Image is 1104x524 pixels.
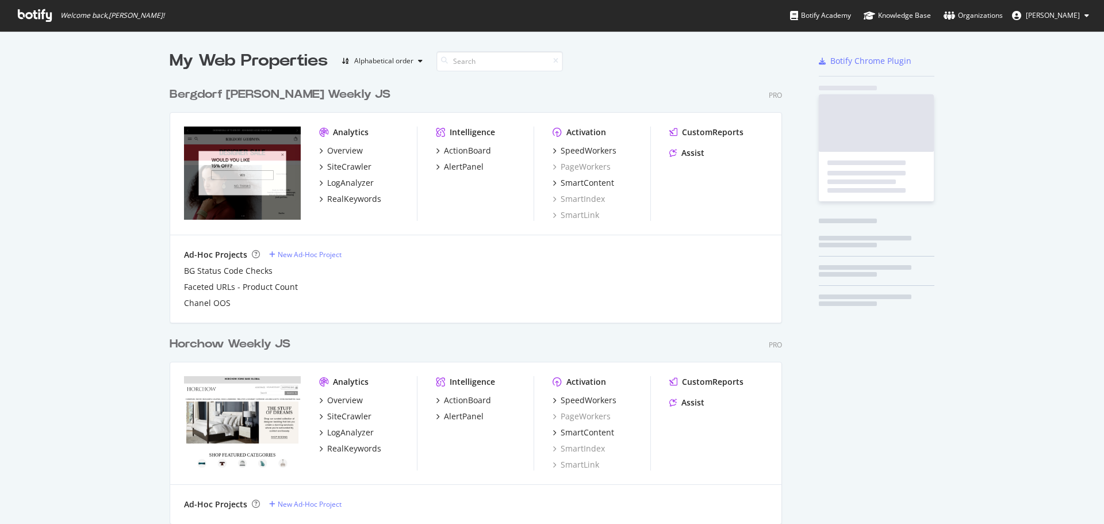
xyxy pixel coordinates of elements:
[553,193,605,205] a: SmartIndex
[444,161,484,173] div: AlertPanel
[184,376,301,469] img: horchow.com
[553,443,605,454] a: SmartIndex
[184,249,247,261] div: Ad-Hoc Projects
[830,55,911,67] div: Botify Chrome Plugin
[669,376,743,388] a: CustomReports
[327,145,363,156] div: Overview
[553,145,616,156] a: SpeedWorkers
[327,411,371,422] div: SiteCrawler
[60,11,164,20] span: Welcome back, [PERSON_NAME] !
[450,127,495,138] div: Intelligence
[327,161,371,173] div: SiteCrawler
[319,411,371,422] a: SiteCrawler
[553,411,611,422] a: PageWorkers
[319,395,363,406] a: Overview
[561,177,614,189] div: SmartContent
[354,58,413,64] div: Alphabetical order
[1003,6,1098,25] button: [PERSON_NAME]
[769,90,782,100] div: Pro
[444,145,491,156] div: ActionBoard
[327,427,374,438] div: LogAnalyzer
[561,427,614,438] div: SmartContent
[170,336,290,353] div: Horchow Weekly JS
[327,193,381,205] div: RealKeywords
[561,145,616,156] div: SpeedWorkers
[436,411,484,422] a: AlertPanel
[319,177,374,189] a: LogAnalyzer
[819,55,911,67] a: Botify Chrome Plugin
[319,145,363,156] a: Overview
[319,161,371,173] a: SiteCrawler
[184,265,273,277] a: BG Status Code Checks
[333,376,369,388] div: Analytics
[450,376,495,388] div: Intelligence
[333,127,369,138] div: Analytics
[444,395,491,406] div: ActionBoard
[319,427,374,438] a: LogAnalyzer
[944,10,1003,21] div: Organizations
[864,10,931,21] div: Knowledge Base
[1026,10,1080,20] span: Carol Augustyni
[681,147,704,159] div: Assist
[278,250,342,259] div: New Ad-Hoc Project
[184,127,301,220] img: bergdorfgoodman.com
[553,161,611,173] a: PageWorkers
[553,177,614,189] a: SmartContent
[682,127,743,138] div: CustomReports
[436,145,491,156] a: ActionBoard
[184,499,247,510] div: Ad-Hoc Projects
[553,427,614,438] a: SmartContent
[669,127,743,138] a: CustomReports
[319,193,381,205] a: RealKeywords
[337,52,427,70] button: Alphabetical order
[170,49,328,72] div: My Web Properties
[553,395,616,406] a: SpeedWorkers
[561,395,616,406] div: SpeedWorkers
[278,499,342,509] div: New Ad-Hoc Project
[681,397,704,408] div: Assist
[669,147,704,159] a: Assist
[553,209,599,221] a: SmartLink
[682,376,743,388] div: CustomReports
[436,395,491,406] a: ActionBoard
[327,177,374,189] div: LogAnalyzer
[327,395,363,406] div: Overview
[790,10,851,21] div: Botify Academy
[566,376,606,388] div: Activation
[269,499,342,509] a: New Ad-Hoc Project
[170,86,390,103] div: Bergdorf [PERSON_NAME] Weekly JS
[566,127,606,138] div: Activation
[436,51,563,71] input: Search
[269,250,342,259] a: New Ad-Hoc Project
[669,397,704,408] a: Assist
[436,161,484,173] a: AlertPanel
[327,443,381,454] div: RealKeywords
[319,443,381,454] a: RealKeywords
[184,281,298,293] a: Faceted URLs - Product Count
[444,411,484,422] div: AlertPanel
[553,459,599,471] a: SmartLink
[769,340,782,350] div: Pro
[184,297,231,309] a: Chanel OOS
[170,336,295,353] a: Horchow Weekly JS
[170,86,395,103] a: Bergdorf [PERSON_NAME] Weekly JS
